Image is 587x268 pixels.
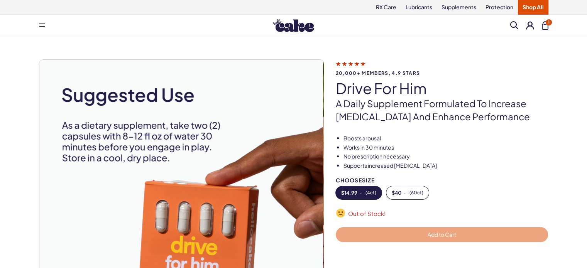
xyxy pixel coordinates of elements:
[365,190,376,196] span: ( 4ct )
[343,162,548,170] li: Supports increased [MEDICAL_DATA]
[546,19,552,25] span: 1
[348,209,386,217] span: Out of Stock!
[336,186,382,199] button: -
[336,177,548,183] div: Choose Size
[336,80,548,96] h1: drive for him
[336,209,345,217] img: ☹
[542,21,548,30] button: 1
[273,19,314,32] img: Hello Cake
[392,190,401,196] span: $ 40
[336,227,548,242] button: Add to Cart
[409,190,423,196] span: ( 60ct )
[343,153,548,160] li: No prescription necessary
[336,97,548,123] p: A daily supplement formulated to increase [MEDICAL_DATA] and enhance performance
[343,135,548,142] li: Boosts arousal
[386,186,429,199] button: -
[336,60,548,76] a: 20,000+ members, 4.9 stars
[343,144,548,152] li: Works in 30 minutes
[336,71,548,76] span: 20,000+ members, 4.9 stars
[428,231,456,238] span: Add to Cart
[341,190,357,196] span: $ 14.99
